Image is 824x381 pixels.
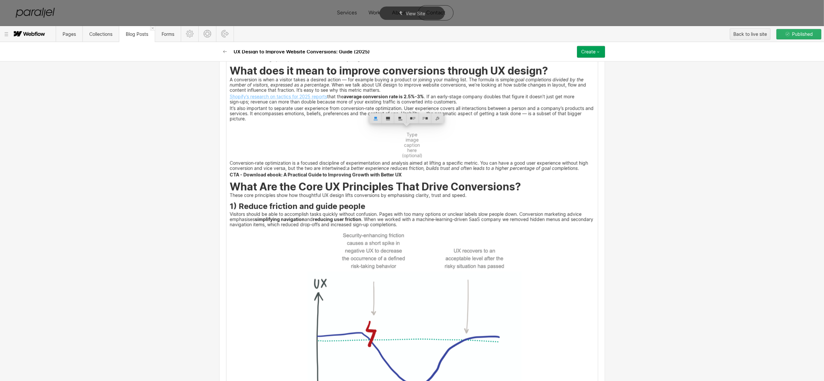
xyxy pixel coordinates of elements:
a: Shopify’s research on tactics for 2025 reports [230,94,327,99]
p: A conversion is when a visitor takes a desired action — for example buying a product or joining y... [230,78,595,93]
div: Create [581,49,596,54]
h2: UX Design to Improve Website Conversions: Guide (2025) [234,50,370,54]
button: Back to live site [730,28,771,40]
strong: average conversion rate is 2.5%-3% [344,94,424,99]
span: Pages [63,31,76,37]
strong: 1) Reduce friction and guide people [230,202,365,211]
em: a better experience reduces friction, builds trust and often leads to a higher percentage of goal... [347,165,578,171]
strong: CTA - Download ebook: A Practical Guide to Improving Growth with Better UX [230,172,402,177]
a: Close 'Blog Posts' tab [150,26,155,31]
span: Published [791,29,813,39]
strong: What does it mean to improve conversions through UX design? [230,64,548,77]
em: goal completions divided by the number of visitors, expressed as a percentage [230,77,585,88]
span: View Site [406,11,425,16]
span: Forms [162,31,174,37]
p: that the . If an early‑stage company doubles that figure it doesn’t just get more sign‑ups; reven... [230,95,595,105]
span: Blog Posts [126,31,148,37]
strong: simplifying navigation [255,217,305,222]
p: Conversion‑rate optimization is a focused discipline of experimentation and analysis aimed at lif... [230,162,595,171]
p: These core principles show how thoughtful UX design lifts conversions by emphasising clarity, tru... [230,194,595,198]
figcaption: Type image caption here (optional) [402,132,422,158]
p: Visitors should be able to accomplish tasks quickly without confusion. Pages with too many option... [230,213,595,227]
button: Create [577,46,605,58]
button: Published [776,29,821,39]
span: Collections [89,31,112,37]
strong: What Are the Core UX Principles That Drive Conversions? [230,180,521,193]
div: Back to live site [733,29,767,39]
strong: reducing user friction [313,217,361,222]
p: It’s also important to separate user experience from conversion‑rate optimization. User experienc... [230,107,595,121]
